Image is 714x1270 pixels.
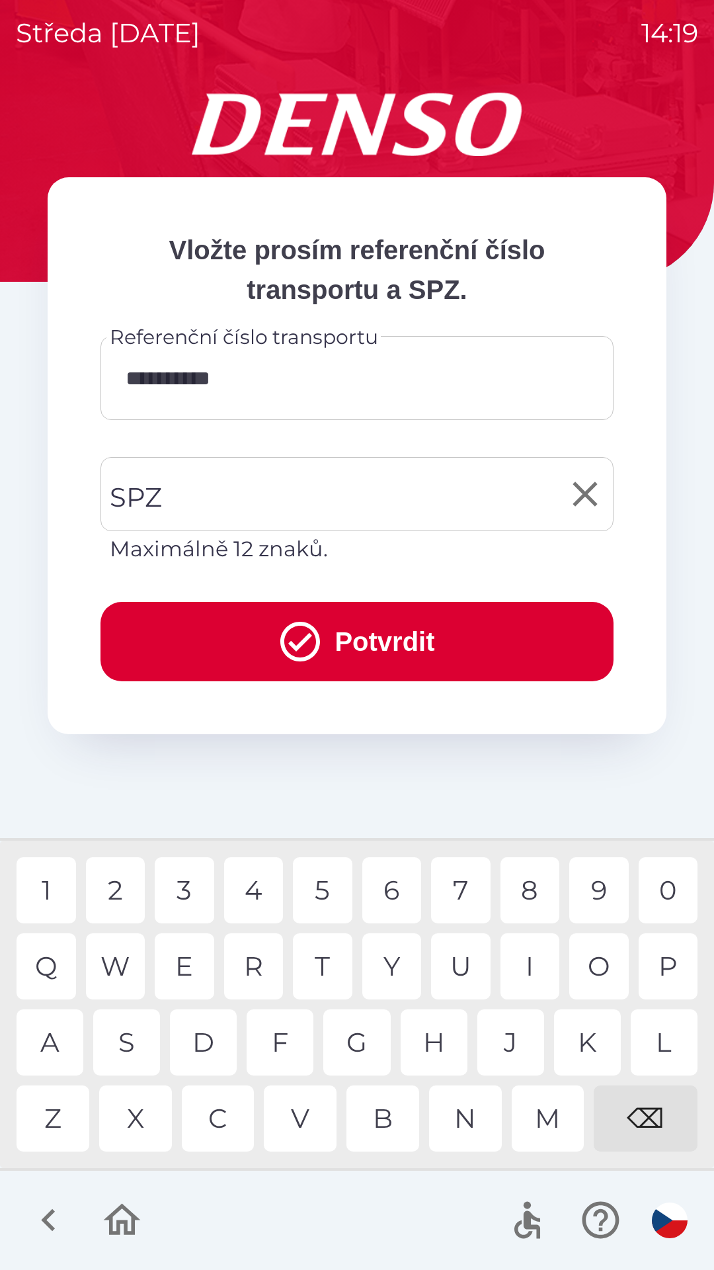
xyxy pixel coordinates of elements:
[641,13,698,53] p: 14:19
[100,230,614,310] p: Vložte prosím referenční číslo transportu a SPZ.
[652,1203,688,1238] img: cs flag
[110,323,378,351] label: Referenční číslo transportu
[16,13,200,53] p: středa [DATE]
[110,533,604,565] p: Maximálně 12 znaků.
[100,602,614,681] button: Potvrdit
[48,93,666,156] img: Logo
[561,470,609,518] button: Clear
